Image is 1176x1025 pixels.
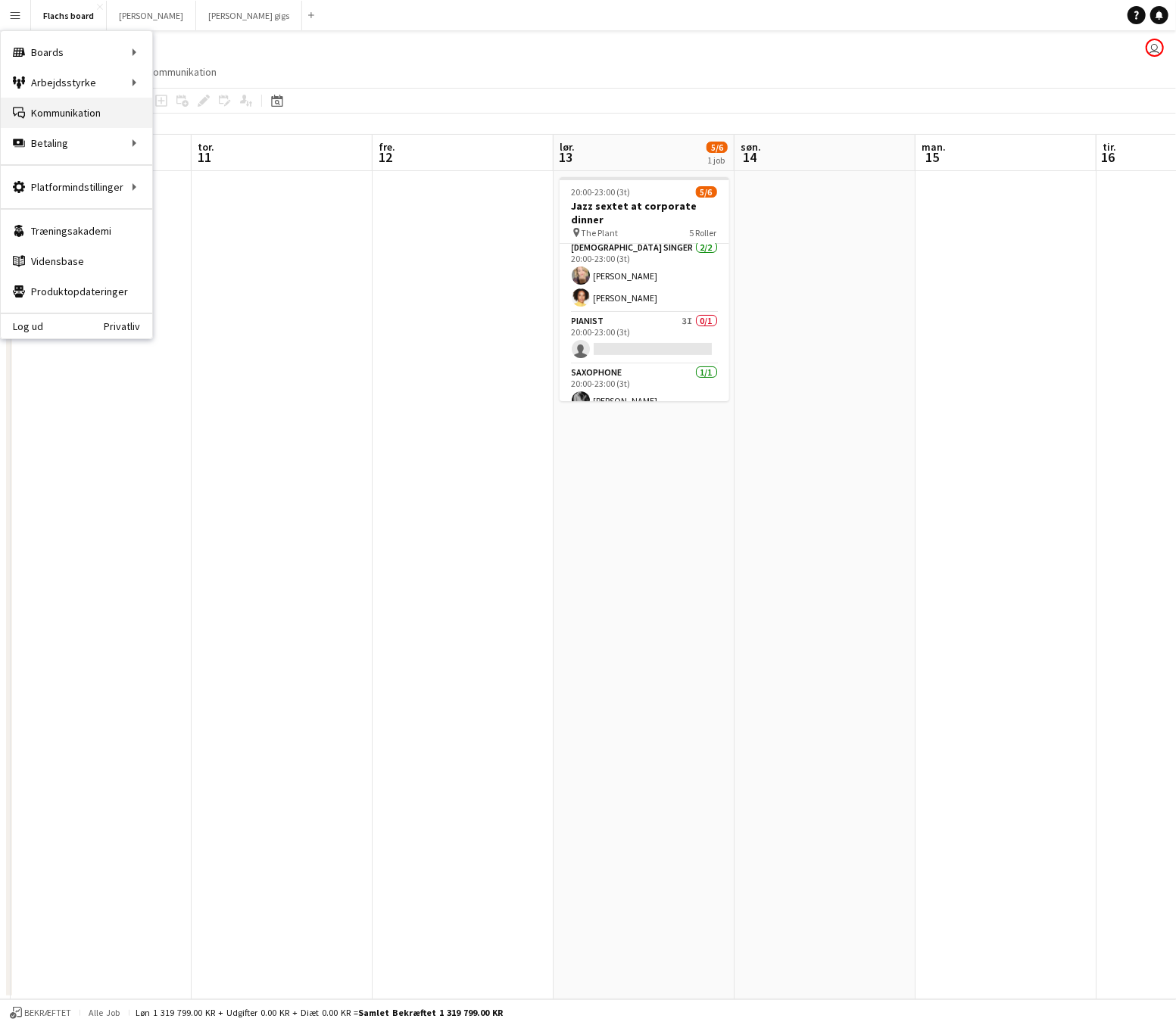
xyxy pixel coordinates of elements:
[376,148,395,166] span: 12
[358,1007,503,1018] span: Samlet bekræftet 1 319 799.00 KR
[379,140,395,154] span: fre.
[696,186,717,198] span: 5/6
[572,186,631,198] span: 20:00-23:00 (3t)
[741,140,761,154] span: søn.
[141,62,223,82] a: Kommunikation
[560,177,729,401] app-job-card: 20:00-23:00 (3t)5/6Jazz sextet at corporate dinner The Plant5 Roller[PERSON_NAME]Drummer1/120:00-...
[1146,39,1164,57] app-user-avatar: Frederik Flach
[31,1,107,30] button: Flachs board
[107,1,196,30] button: [PERSON_NAME]
[1,98,152,128] a: Kommunikation
[1,216,152,246] a: Træningsakademi
[1,276,152,307] a: Produktopdateringer
[922,140,946,154] span: man.
[582,227,619,238] span: The Plant
[104,320,152,332] a: Privatliv
[560,140,575,154] span: lør.
[557,148,575,166] span: 13
[560,239,729,313] app-card-role: [DEMOGRAPHIC_DATA] Singer2/220:00-23:00 (3t)[PERSON_NAME][PERSON_NAME]
[707,142,728,153] span: 5/6
[136,1007,503,1018] div: Løn 1 319 799.00 KR + Udgifter 0.00 KR + Diæt 0.00 KR =
[24,1008,71,1018] span: Bekræftet
[196,1,302,30] button: [PERSON_NAME] gigs
[8,1005,73,1021] button: Bekræftet
[690,227,717,238] span: 5 Roller
[560,364,729,416] app-card-role: Saxophone1/120:00-23:00 (3t)[PERSON_NAME]
[1,172,152,202] div: Platformindstillinger
[147,65,217,79] span: Kommunikation
[560,313,729,364] app-card-role: Pianist3I0/120:00-23:00 (3t)
[707,154,727,166] div: 1 job
[86,1007,123,1018] span: Alle job
[1103,140,1116,154] span: tir.
[1,246,152,276] a: Vidensbase
[919,148,946,166] span: 15
[198,140,214,154] span: tor.
[738,148,761,166] span: 14
[195,148,214,166] span: 11
[1,37,152,67] div: Boards
[1,128,152,158] div: Betaling
[1,320,43,332] a: Log ud
[1100,148,1116,166] span: 16
[1,67,152,98] div: Arbejdsstyrke
[560,199,729,226] h3: Jazz sextet at corporate dinner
